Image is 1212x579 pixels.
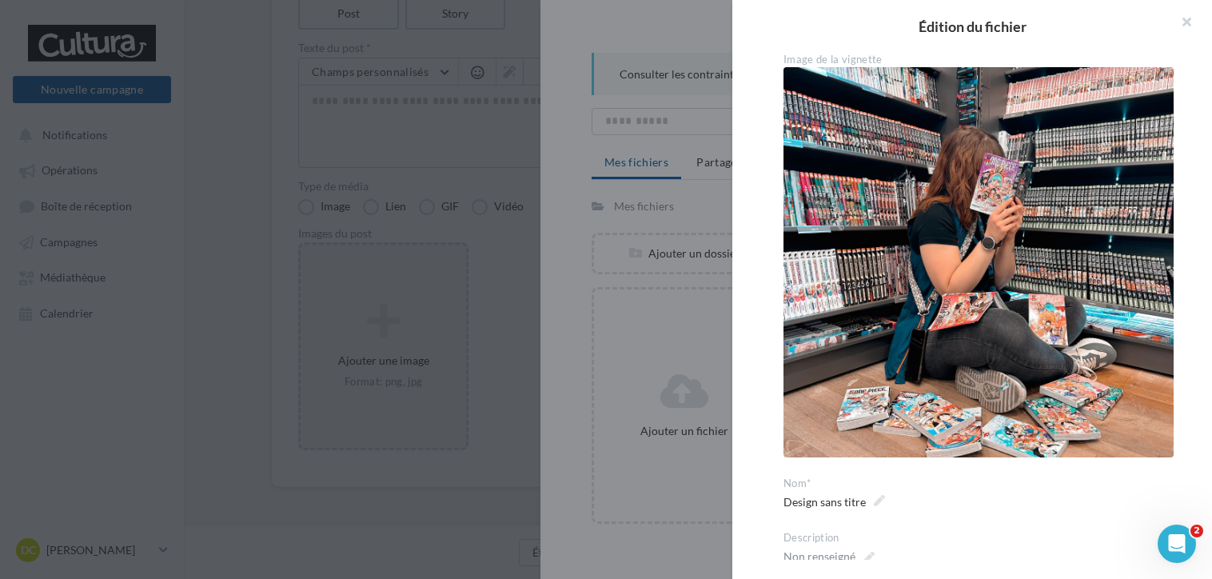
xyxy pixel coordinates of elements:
h2: Édition du fichier [758,19,1186,34]
div: Description [783,531,1174,545]
div: Image de la vignette [783,53,1174,67]
span: 2 [1190,525,1203,537]
iframe: Intercom live chat [1158,525,1196,563]
span: Non renseigné [783,545,875,568]
img: Design sans titre [783,67,1174,457]
span: Design sans titre [783,491,885,513]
